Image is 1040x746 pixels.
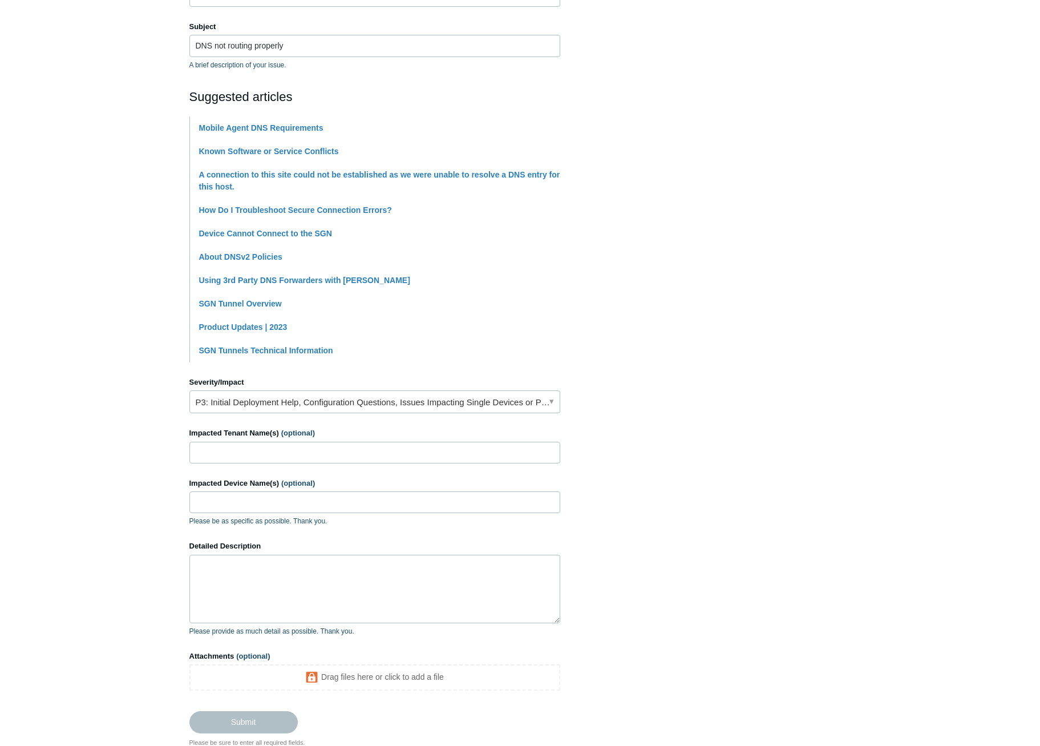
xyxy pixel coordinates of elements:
h2: Suggested articles [189,87,560,106]
p: Please provide as much detail as possible. Thank you. [189,626,560,636]
p: Please be as specific as possible. Thank you. [189,516,560,526]
label: Impacted Device Name(s) [189,478,560,489]
a: Mobile Agent DNS Requirements [199,123,323,132]
a: A connection to this site could not be established as we were unable to resolve a DNS entry for t... [199,170,560,191]
label: Detailed Description [189,541,560,552]
a: Device Cannot Connect to the SGN [199,229,332,238]
a: Using 3rd Party DNS Forwarders with [PERSON_NAME] [199,276,410,285]
span: (optional) [236,652,270,660]
a: How Do I Troubleshoot Secure Connection Errors? [199,205,392,215]
span: (optional) [281,429,315,437]
span: (optional) [281,479,315,487]
a: SGN Tunnels Technical Information [199,346,333,355]
label: Impacted Tenant Name(s) [189,428,560,439]
a: About DNSv2 Policies [199,252,282,261]
a: Known Software or Service Conflicts [199,147,339,156]
label: Subject [189,21,560,33]
label: Severity/Impact [189,377,560,388]
input: Submit [189,711,298,733]
a: P3: Initial Deployment Help, Configuration Questions, Issues Impacting Single Devices or Past Out... [189,390,560,413]
a: Product Updates | 2023 [199,322,288,332]
label: Attachments [189,651,560,662]
p: A brief description of your issue. [189,60,560,70]
a: SGN Tunnel Overview [199,299,282,308]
